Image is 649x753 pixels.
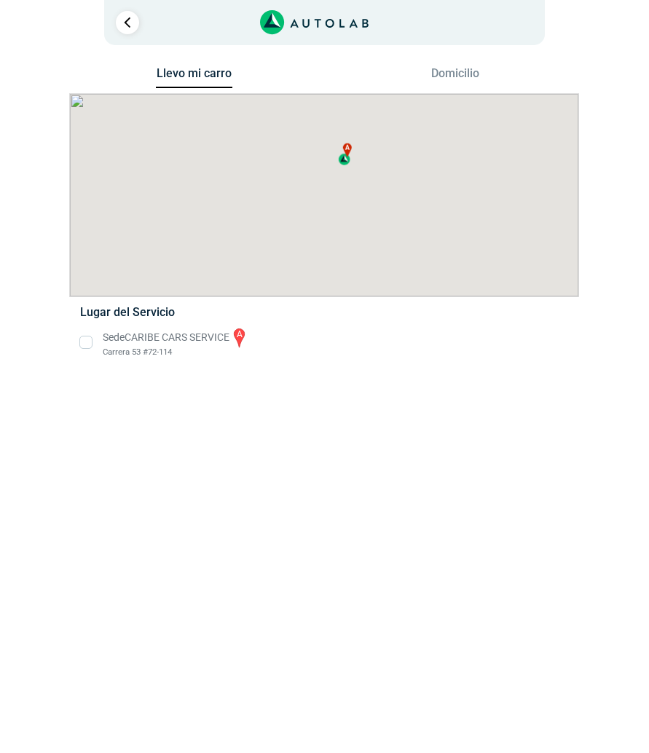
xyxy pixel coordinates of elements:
a: Ir al paso anterior [116,11,139,34]
a: Link al sitio de autolab [260,15,369,28]
button: Domicilio [417,66,493,87]
span: a [345,143,350,154]
h5: Lugar del Servicio [80,305,569,319]
button: Llevo mi carro [156,66,232,89]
